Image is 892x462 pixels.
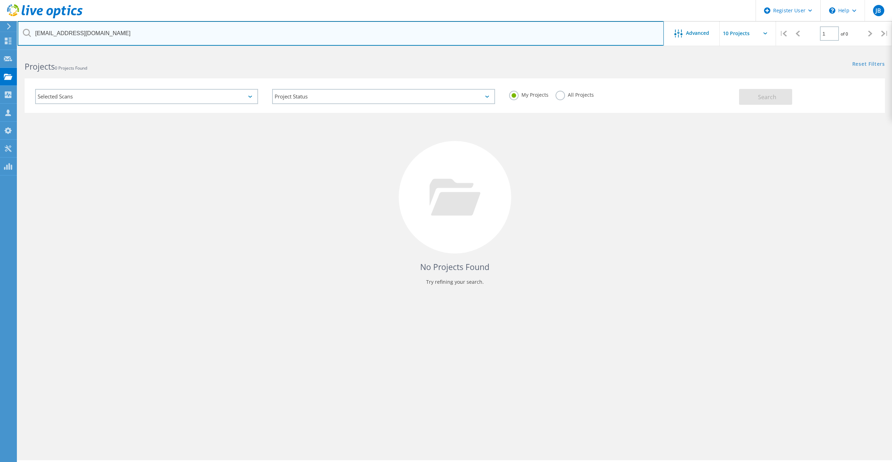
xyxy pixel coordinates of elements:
[7,15,83,20] a: Live Optics Dashboard
[509,91,548,97] label: My Projects
[739,89,792,105] button: Search
[556,91,594,97] label: All Projects
[686,31,709,36] span: Advanced
[272,89,495,104] div: Project Status
[829,7,835,14] svg: \n
[25,61,55,72] b: Projects
[35,89,258,104] div: Selected Scans
[758,93,776,101] span: Search
[32,261,878,273] h4: No Projects Found
[776,21,790,46] div: |
[32,276,878,288] p: Try refining your search.
[875,8,881,13] span: JB
[841,31,848,37] span: of 0
[55,65,87,71] span: 0 Projects Found
[852,62,885,68] a: Reset Filters
[878,21,892,46] div: |
[18,21,664,46] input: Search projects by name, owner, ID, company, etc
